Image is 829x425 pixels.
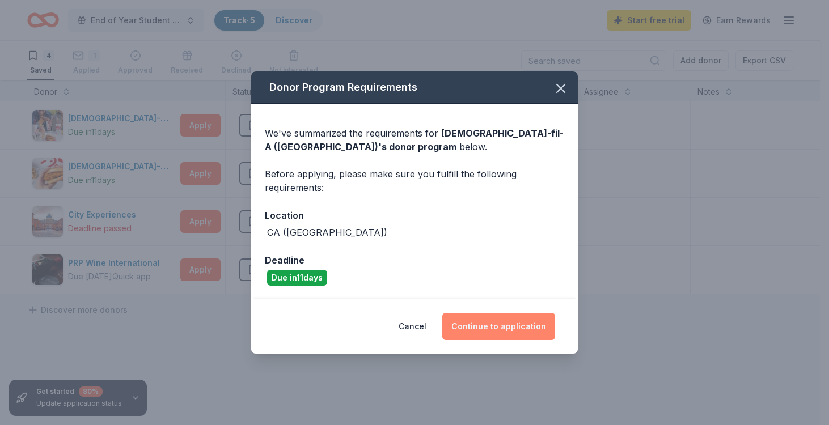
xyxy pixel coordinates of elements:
div: Donor Program Requirements [251,71,578,104]
div: Before applying, please make sure you fulfill the following requirements: [265,167,564,194]
div: Due in 11 days [267,270,327,286]
div: Deadline [265,253,564,267]
div: CA ([GEOGRAPHIC_DATA]) [267,226,387,239]
div: Location [265,208,564,223]
button: Continue to application [442,313,555,340]
button: Cancel [399,313,426,340]
div: We've summarized the requirements for below. [265,126,564,154]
